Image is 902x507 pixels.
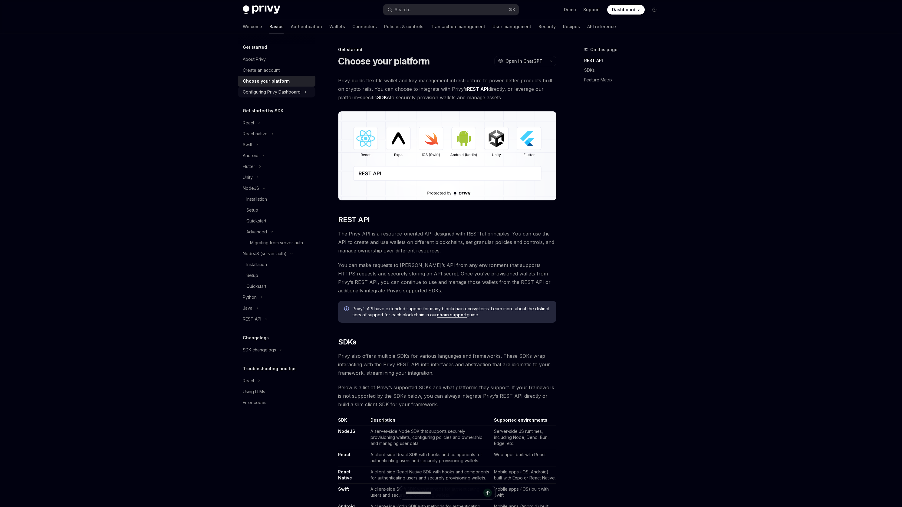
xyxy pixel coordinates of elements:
button: React [238,375,315,386]
button: Search...⌘K [383,4,519,15]
a: Feature Matrix [584,75,664,85]
a: Installation [238,194,315,205]
a: Error codes [238,397,315,408]
a: Create an account [238,65,315,76]
a: Demo [564,7,576,13]
h5: Get started by SDK [243,107,284,114]
button: Configuring Privy Dashboard [238,87,315,97]
h5: Changelogs [243,334,269,341]
span: Below is a list of Privy’s supported SDKs and what platforms they support. If your framework is n... [338,383,556,409]
a: Support [583,7,600,13]
span: Privy’s API have extended support for many blockchain ecosystems. Learn more about the distinct t... [353,306,550,318]
div: NodeJS [243,185,259,192]
button: Unity [238,172,315,183]
span: Privy also offers multiple SDKs for various languages and frameworks. These SDKs wrap interacting... [338,352,556,377]
td: A server-side Node SDK that supports securely provisioning wallets, configuring policies and owne... [368,426,492,449]
a: Using LLMs [238,386,315,397]
img: dark logo [243,5,280,14]
td: A client-side Swift SDK with methods for authenticating users and securely provisioning wallets. [368,484,492,501]
a: Welcome [243,19,262,34]
button: Toggle dark mode [650,5,659,15]
a: Recipes [563,19,580,34]
h5: Get started [243,44,267,51]
strong: REST API [467,86,488,92]
span: ⌘ K [509,7,515,12]
a: React [338,452,351,457]
button: NodeJS [238,183,315,194]
strong: SDKs [377,94,390,100]
span: REST API [338,215,370,225]
div: Flutter [243,163,255,170]
input: Ask a question... [405,486,483,499]
span: Open in ChatGPT [505,58,542,64]
button: React native [238,128,315,139]
button: React [238,117,315,128]
button: Send message [483,489,492,497]
th: Supported environments [492,417,556,426]
h5: Troubleshooting and tips [243,365,297,372]
th: SDK [338,417,368,426]
div: Quickstart [246,217,266,225]
img: images/Platform2.png [338,111,556,200]
div: Migrating from server-auth [250,239,303,246]
div: Installation [246,196,267,203]
a: Setup [238,205,315,216]
a: React Native [338,469,352,481]
button: Advanced [238,226,315,237]
a: Wallets [329,19,345,34]
a: Quickstart [238,216,315,226]
button: Swift [238,139,315,150]
a: Dashboard [607,5,645,15]
div: Get started [338,47,556,53]
h1: Choose your platform [338,56,430,67]
button: NodeJS (server-auth) [238,248,315,259]
div: React [243,119,254,127]
span: You can make requests to [PERSON_NAME]’s API from any environment that supports HTTPS requests an... [338,261,556,295]
div: Setup [246,206,258,214]
div: Choose your platform [243,77,290,85]
td: A client-side React Native SDK with hooks and components for authenticating users and securely pr... [368,466,492,484]
svg: Info [344,306,350,312]
span: SDKs [338,337,357,347]
a: Installation [238,259,315,270]
button: Flutter [238,161,315,172]
div: Setup [246,272,258,279]
div: Java [243,305,252,312]
div: NodeJS (server-auth) [243,250,287,257]
button: REST API [238,314,315,324]
a: REST API [584,56,664,65]
div: Search... [395,6,412,13]
div: Quickstart [246,283,266,290]
a: NodeJS [338,429,355,434]
a: Quickstart [238,281,315,292]
a: User management [492,19,531,34]
button: Android [238,150,315,161]
div: Configuring Privy Dashboard [243,88,301,96]
span: Dashboard [612,7,635,13]
a: Security [538,19,556,34]
div: Using LLMs [243,388,265,395]
a: Choose your platform [238,76,315,87]
div: REST API [243,315,261,323]
a: Basics [269,19,284,34]
a: SDKs [584,65,664,75]
td: Mobile apps (iOS, Android) built with Expo or React Native. [492,466,556,484]
button: Python [238,292,315,303]
div: SDK changelogs [243,346,276,354]
span: Privy builds flexible wallet and key management infrastructure to power better products built on ... [338,76,556,102]
div: React [243,377,254,384]
td: A client-side React SDK with hooks and components for authenticating users and securely provision... [368,449,492,466]
a: Migrating from server-auth [238,237,315,248]
a: Policies & controls [384,19,423,34]
div: Advanced [246,228,267,235]
div: About Privy [243,56,266,63]
a: About Privy [238,54,315,65]
a: Connectors [352,19,377,34]
td: Server-side JS runtimes, including Node, Deno, Bun, Edge, etc. [492,426,556,449]
div: Error codes [243,399,266,406]
div: Unity [243,174,253,181]
span: On this page [590,46,617,53]
td: Web apps built with React. [492,449,556,466]
div: Swift [243,141,252,148]
th: Description [368,417,492,426]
